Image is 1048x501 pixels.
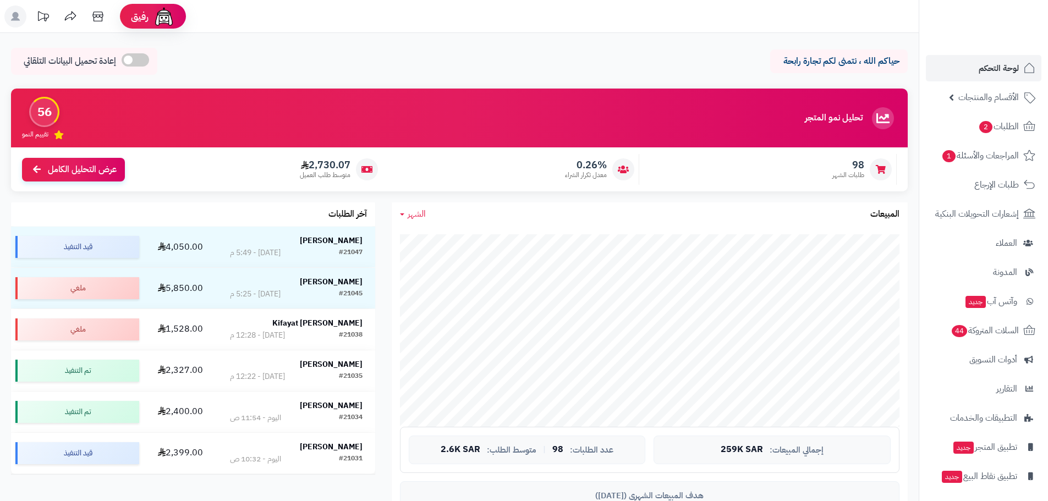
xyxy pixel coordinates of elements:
[926,288,1041,315] a: وآتس آبجديد
[22,158,125,181] a: عرض التحليل الكامل
[144,268,217,309] td: 5,850.00
[15,401,139,423] div: تم التنفيذ
[339,247,363,258] div: #21047
[552,445,563,455] span: 98
[144,350,217,391] td: 2,327.00
[565,159,607,171] span: 0.26%
[926,317,1041,344] a: السلات المتروكة44
[131,10,149,23] span: رفيق
[832,170,864,180] span: طلبات الشهر
[964,294,1017,309] span: وآتس آب
[230,412,281,423] div: اليوم - 11:54 ص
[15,236,139,258] div: قيد التنفيذ
[996,235,1017,251] span: العملاء
[941,148,1019,163] span: المراجعات والأسئلة
[565,170,607,180] span: معدل تكرار الشراء
[926,376,1041,402] a: التقارير
[300,441,363,453] strong: [PERSON_NAME]
[144,433,217,474] td: 2,399.00
[950,410,1017,426] span: التطبيقات والخدمات
[339,330,363,341] div: #21038
[978,119,1019,134] span: الطلبات
[487,445,536,455] span: متوسط الطلب:
[942,471,962,483] span: جديد
[400,208,426,221] a: الشهر
[300,276,363,288] strong: [PERSON_NAME]
[300,159,350,171] span: 2,730.07
[952,439,1017,455] span: تطبيق المتجر
[805,113,863,123] h3: تحليل نمو المتجر
[926,346,1041,373] a: أدوات التسويق
[339,289,363,300] div: #21045
[48,163,117,176] span: عرض التحليل الكامل
[941,469,1017,484] span: تطبيق نقاط البيع
[979,60,1019,76] span: لوحة التحكم
[926,172,1041,198] a: طلبات الإرجاع
[926,463,1041,489] a: تطبيق نقاط البيعجديد
[996,381,1017,397] span: التقارير
[935,206,1019,222] span: إشعارات التحويلات البنكية
[832,159,864,171] span: 98
[721,445,763,455] span: 259K SAR
[979,121,992,133] span: 2
[300,235,363,246] strong: [PERSON_NAME]
[951,323,1019,338] span: السلات المتروكة
[543,445,546,454] span: |
[993,265,1017,280] span: المدونة
[15,442,139,464] div: قيد التنفيذ
[29,5,57,30] a: تحديثات المنصة
[958,90,1019,105] span: الأقسام والمنتجات
[926,55,1041,81] a: لوحة التحكم
[953,442,974,454] span: جديد
[770,445,824,455] span: إجمالي المبيعات:
[974,177,1019,192] span: طلبات الإرجاع
[24,55,116,68] span: إعادة تحميل البيانات التلقائي
[339,454,363,465] div: #21031
[926,259,1041,285] a: المدونة
[965,296,986,308] span: جديد
[441,445,480,455] span: 2.6K SAR
[926,201,1041,227] a: إشعارات التحويلات البنكية
[144,309,217,350] td: 1,528.00
[870,210,899,219] h3: المبيعات
[230,330,285,341] div: [DATE] - 12:28 م
[926,113,1041,140] a: الطلبات2
[300,170,350,180] span: متوسط طلب العميل
[15,277,139,299] div: ملغي
[952,325,967,337] span: 44
[272,317,363,329] strong: Kifayat [PERSON_NAME]
[328,210,367,219] h3: آخر الطلبات
[230,371,285,382] div: [DATE] - 12:22 م
[926,405,1041,431] a: التطبيقات والخدمات
[926,142,1041,169] a: المراجعات والأسئلة1
[926,230,1041,256] a: العملاء
[570,445,613,455] span: عدد الطلبات:
[230,247,281,258] div: [DATE] - 5:49 م
[408,207,426,221] span: الشهر
[300,400,363,411] strong: [PERSON_NAME]
[144,227,217,267] td: 4,050.00
[144,392,217,432] td: 2,400.00
[22,130,48,139] span: تقييم النمو
[230,289,281,300] div: [DATE] - 5:25 م
[926,434,1041,460] a: تطبيق المتجرجديد
[15,360,139,382] div: تم التنفيذ
[153,5,175,27] img: ai-face.png
[339,412,363,423] div: #21034
[778,55,899,68] p: حياكم الله ، نتمنى لكم تجارة رابحة
[969,352,1017,367] span: أدوات التسويق
[973,27,1038,50] img: logo-2.png
[15,318,139,340] div: ملغي
[230,454,281,465] div: اليوم - 10:32 ص
[300,359,363,370] strong: [PERSON_NAME]
[339,371,363,382] div: #21035
[942,150,956,162] span: 1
